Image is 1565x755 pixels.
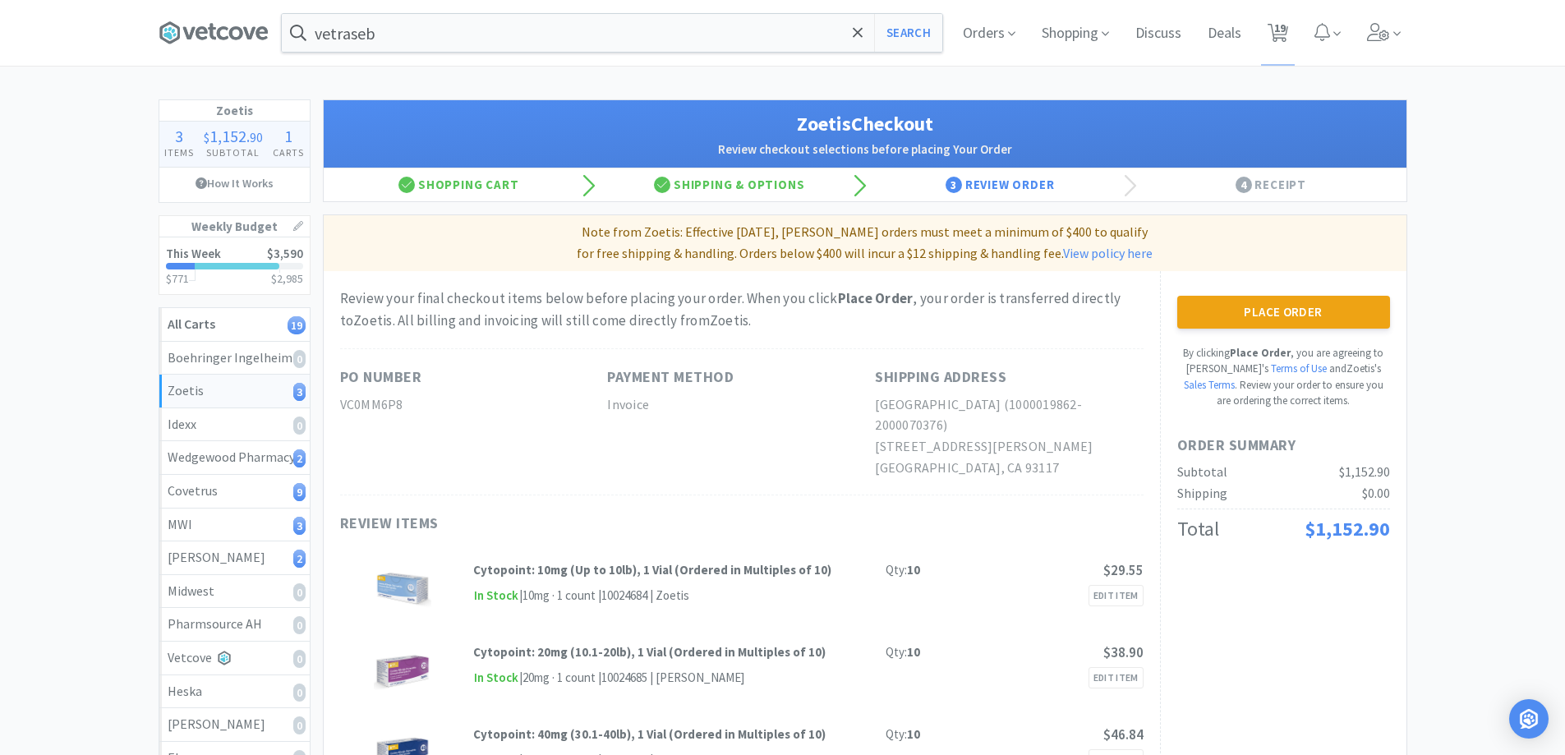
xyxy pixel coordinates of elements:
[374,560,431,618] img: 79467d3129c14af587c8eb86c0883fd0_534320.jpeg
[1063,245,1153,261] a: View policy here
[838,289,914,307] strong: Place Order
[1089,667,1144,688] a: Edit Item
[907,726,920,742] strong: 10
[159,441,310,475] a: Wedgewood Pharmacy2
[293,583,306,601] i: 0
[199,128,268,145] div: .
[340,394,608,416] h2: VC0MM6P8
[159,541,310,575] a: [PERSON_NAME]2
[596,668,744,688] div: | 10024685 | [PERSON_NAME]
[324,168,595,201] div: Shopping Cart
[168,380,301,402] div: Zoetis
[1103,643,1144,661] span: $38.90
[159,100,310,122] h1: Zoetis
[1271,361,1327,375] a: Terms of Use
[159,237,310,294] a: This Week$3,590$771$2,985
[330,222,1400,264] p: Note from Zoetis: Effective [DATE], [PERSON_NAME] orders must meet a minimum of $400 to qualify f...
[1129,26,1188,41] a: Discuss
[159,145,199,160] h4: Items
[875,394,1143,436] h2: [GEOGRAPHIC_DATA] (1000019862-2000070376)
[907,562,920,578] strong: 10
[1261,28,1295,43] a: 19
[159,475,310,509] a: Covetrus9
[865,168,1136,201] div: Review Order
[268,145,309,160] h4: Carts
[1103,725,1144,743] span: $46.84
[1201,26,1248,41] a: Deals
[282,14,942,52] input: Search by item, sku, manufacturer, ingredient, size...
[293,684,306,702] i: 0
[293,417,306,435] i: 0
[168,581,301,602] div: Midwest
[1305,516,1390,541] span: $1,152.90
[907,644,920,660] strong: 10
[293,517,306,535] i: 3
[886,725,920,744] div: Qty:
[874,14,942,52] button: Search
[204,129,209,145] span: $
[159,375,310,408] a: Zoetis3
[159,642,310,675] a: Vetcove0
[1177,345,1390,409] p: By clicking , you are agreeing to [PERSON_NAME]'s Review your order to ensure you are ordering th...
[473,586,519,606] span: In Stock
[340,366,422,389] h1: PO Number
[293,383,306,401] i: 3
[199,145,268,160] h4: Subtotal
[293,616,306,634] i: 0
[374,642,431,700] img: 39cef90203794d518db4e981ce7afd39_524968.jpeg
[1362,485,1390,501] span: $0.00
[875,366,1006,389] h1: Shipping Address
[1230,346,1291,360] strong: Place Order
[1135,168,1406,201] div: Receipt
[168,315,215,332] strong: All Carts
[875,458,1143,479] h2: [GEOGRAPHIC_DATA], CA 93117
[166,247,221,260] h2: This Week
[1103,561,1144,579] span: $29.55
[159,675,310,709] a: Heska0
[1177,462,1227,483] div: Subtotal
[168,647,301,669] div: Vetcove
[159,308,310,342] a: All Carts19
[594,168,865,201] div: Shipping & Options
[271,273,303,284] h3: $
[293,449,306,467] i: 2
[166,271,189,286] span: $771
[886,642,920,662] div: Qty:
[340,140,1390,159] h2: Review checkout selections before placing Your Order
[473,562,831,578] strong: Cytopoint: 10mg (Up to 10lb), 1 Vial (Ordered in Multiples of 10)
[168,447,301,468] div: Wedgewood Pharmacy
[168,547,301,569] div: [PERSON_NAME]
[168,348,301,369] div: Boehringer Ingelheim
[293,716,306,734] i: 0
[519,587,596,603] span: | 10mg · 1 count
[159,342,310,375] a: Boehringer Ingelheim0
[473,726,826,742] strong: Cytopoint: 40mg (30.1-40lb), 1 Vial (Ordered in Multiples of 10)
[473,668,519,688] span: In Stock
[607,394,875,416] h2: Invoice
[1184,361,1381,392] span: and Zoetis 's .
[340,288,1144,332] div: Review your final checkout items below before placing your order. When you click , your order is ...
[250,129,263,145] span: 90
[168,414,301,435] div: Idexx
[1177,296,1390,329] button: Place Order
[340,512,833,536] h1: Review Items
[293,550,306,568] i: 2
[209,126,246,146] span: 1,152
[168,481,301,502] div: Covetrus
[168,714,301,735] div: [PERSON_NAME]
[168,614,301,635] div: Pharmsource AH
[1177,434,1390,458] h1: Order Summary
[288,316,306,334] i: 19
[473,644,826,660] strong: Cytopoint: 20mg (10.1-20lb), 1 Vial (Ordered in Multiples of 10)
[1509,699,1549,739] div: Open Intercom Messenger
[1339,463,1390,480] span: $1,152.90
[519,670,596,685] span: | 20mg · 1 count
[607,366,734,389] h1: Payment Method
[293,483,306,501] i: 9
[277,271,303,286] span: 2,985
[596,586,689,605] div: | 10024684 | Zoetis
[1177,483,1227,504] div: Shipping
[293,350,306,368] i: 0
[267,246,303,261] span: $3,590
[168,681,301,702] div: Heska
